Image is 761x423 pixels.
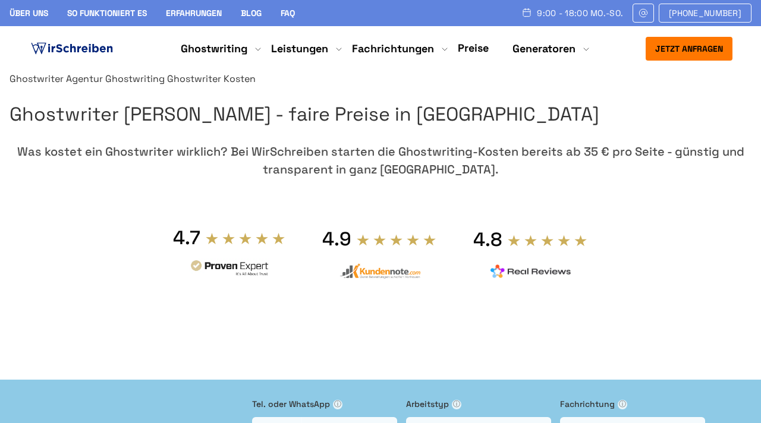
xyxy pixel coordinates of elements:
[638,8,649,18] img: Email
[352,42,434,56] a: Fachrichtungen
[241,8,262,18] a: Blog
[507,234,588,247] img: stars
[490,264,571,279] img: realreviews
[205,232,286,245] img: stars
[618,400,627,409] span: ⓘ
[29,40,115,58] img: logo ghostwriter-österreich
[560,397,705,411] label: Fachrichtung
[181,42,247,56] a: Ghostwriting
[537,8,623,18] span: 9:00 - 18:00 Mo.-So.
[252,397,397,411] label: Tel. oder WhatsApp
[105,72,165,85] a: Ghostwriting
[473,228,502,251] div: 4.8
[281,8,295,18] a: FAQ
[452,400,461,409] span: ⓘ
[173,226,200,250] div: 4.7
[669,8,741,18] span: [PHONE_NUMBER]
[356,233,437,247] img: stars
[10,72,103,85] a: Ghostwriter Agentur
[10,8,48,18] a: Über uns
[458,41,489,55] a: Preise
[167,72,256,85] span: Ghostwriter Kosten
[10,143,751,178] div: Was kostet ein Ghostwriter wirklich? Bei WirSchreiben starten die Ghostwriting-Kosten bereits ab ...
[521,8,532,17] img: Schedule
[271,42,328,56] a: Leistungen
[10,99,751,130] h1: Ghostwriter [PERSON_NAME] - faire Preise in [GEOGRAPHIC_DATA]
[646,37,732,61] button: Jetzt anfragen
[166,8,222,18] a: Erfahrungen
[406,397,551,411] label: Arbeitstyp
[322,227,351,251] div: 4.9
[67,8,147,18] a: So funktioniert es
[339,263,420,279] img: kundennote
[659,4,751,23] a: [PHONE_NUMBER]
[512,42,576,56] a: Generatoren
[333,400,342,409] span: ⓘ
